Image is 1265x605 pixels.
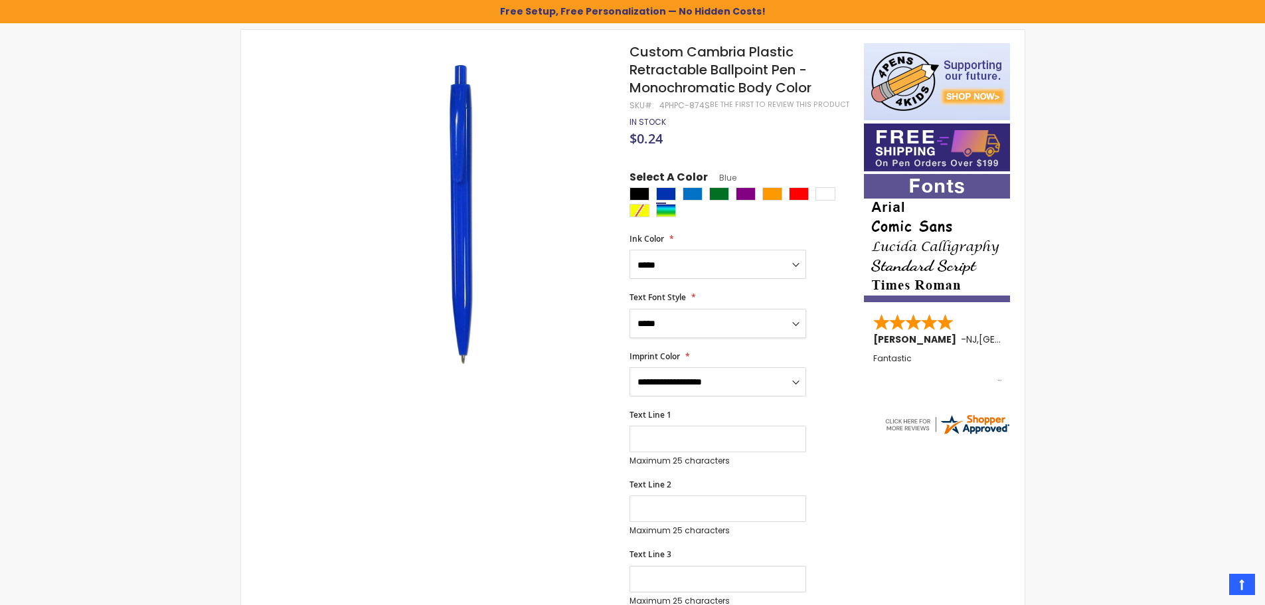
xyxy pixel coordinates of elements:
span: Text Font Style [630,292,686,303]
a: 4pens.com certificate URL [883,428,1011,439]
span: Select A Color [630,170,708,188]
div: Assorted [656,204,676,217]
div: Orange [762,187,782,201]
span: Text Line 1 [630,409,671,420]
div: Availability [630,117,666,128]
span: In stock [630,116,666,128]
a: Top [1229,574,1255,595]
div: Red [789,187,809,201]
p: Maximum 25 characters [630,525,806,536]
span: Text Line 3 [630,549,671,560]
p: Maximum 25 characters [630,456,806,466]
strong: SKU [630,100,654,111]
img: font-personalization-examples [864,174,1010,302]
div: Blue Light [683,187,703,201]
img: image_3__3_1.jpg [309,62,612,366]
span: Ink Color [630,233,664,244]
div: Blue [656,187,676,201]
span: Imprint Color [630,351,680,362]
span: [PERSON_NAME] [873,333,961,346]
span: Blue [708,172,736,183]
span: Text Line 2 [630,479,671,490]
img: 4pens 4 kids [864,43,1010,120]
span: Custom Cambria Plastic Retractable Ballpoint Pen - Monochromatic Body Color [630,43,811,97]
span: NJ [966,333,977,346]
span: - , [961,333,1076,346]
img: Free shipping on orders over $199 [864,124,1010,171]
div: Purple [736,187,756,201]
div: Fantastic [873,354,1002,383]
div: White [815,187,835,201]
div: 4PHPC-874S [659,100,710,111]
img: 4pens.com widget logo [883,412,1011,436]
span: [GEOGRAPHIC_DATA] [979,333,1076,346]
div: Green [709,187,729,201]
div: Black [630,187,649,201]
a: Be the first to review this product [710,100,849,110]
span: $0.24 [630,130,663,147]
